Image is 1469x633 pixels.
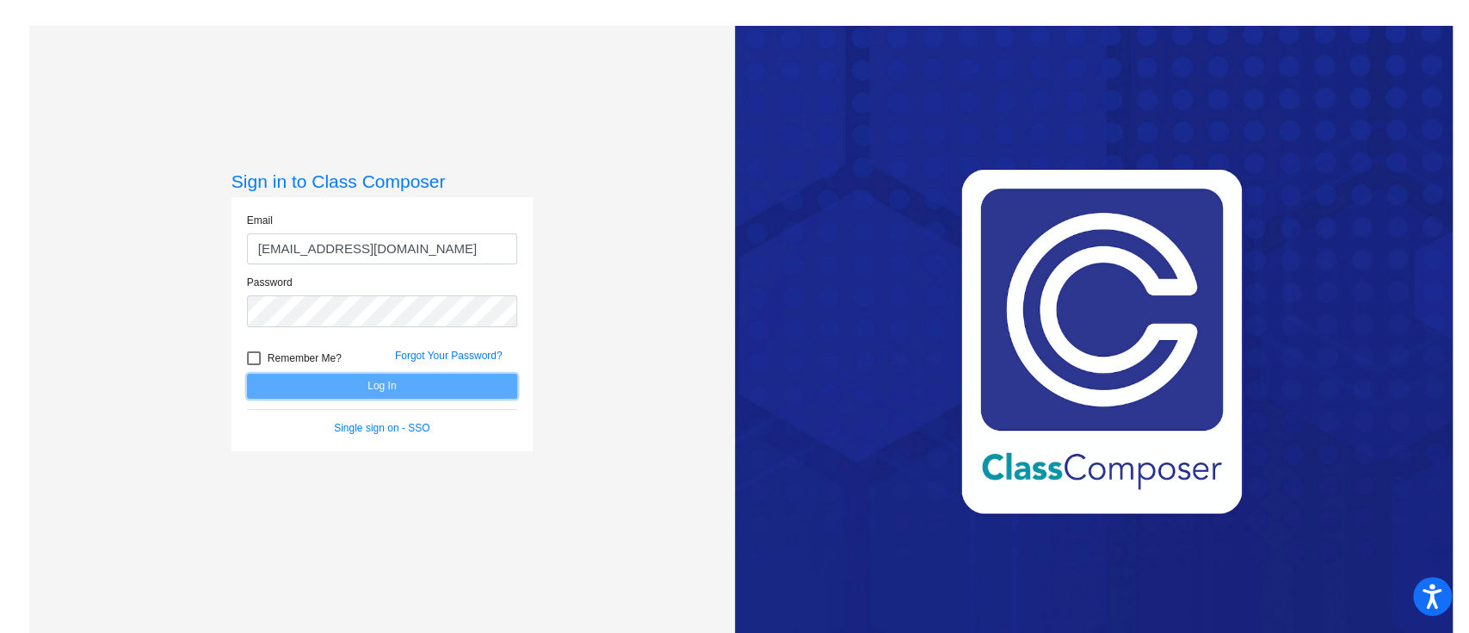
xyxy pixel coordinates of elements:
[268,348,342,369] span: Remember Me?
[231,171,533,192] h3: Sign in to Class Composer
[247,374,517,399] button: Log In
[334,422,429,434] a: Single sign on - SSO
[247,275,293,290] label: Password
[395,350,503,362] a: Forgot Your Password?
[247,213,273,228] label: Email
